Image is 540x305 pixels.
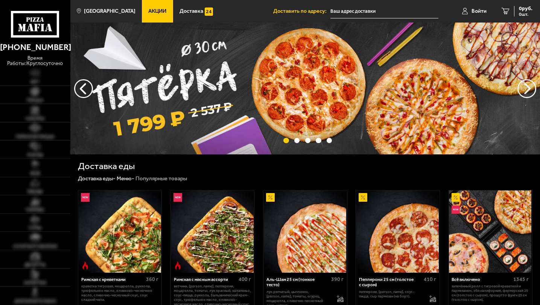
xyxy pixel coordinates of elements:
[148,9,166,14] span: Акции
[449,190,531,273] img: Всё включено
[519,12,532,17] span: 0 шт.
[24,281,46,285] span: Напитки
[27,189,43,194] span: Обеды
[173,261,182,270] img: Острое блюдо
[266,277,329,288] div: Аль-Шам 25 см (тонкое тесто)
[283,138,289,143] button: точки переключения
[359,290,424,299] p: пепперони, [PERSON_NAME], соус-пицца, сыр пармезан (на борт).
[26,208,44,212] span: Горячее
[452,193,460,201] img: Акционный
[424,276,436,282] span: 410 г
[74,79,93,98] button: следующий
[179,9,203,14] span: Доставка
[263,190,347,273] a: АкционныйАль-Шам 25 см (тонкое тесто)
[305,138,310,143] button: точки переключения
[359,277,422,288] div: Пепперони 25 см (толстое с сыром)
[146,276,158,282] span: 360 г
[273,9,330,14] span: Доставить по адресу:
[78,175,116,182] a: Доставка еды-
[24,263,46,267] span: Десерты
[27,98,43,103] span: Пицца
[330,5,438,18] input: Ваш адрес доставки
[316,138,321,143] button: точки переключения
[264,190,346,273] img: Аль-Шам 25 см (тонкое тесто)
[78,190,162,273] a: НовинкаОстрое блюдоРимская с креветками
[171,190,254,273] img: Римская с мясным ассорти
[356,190,439,273] img: Пепперони 25 см (толстое с сыром)
[174,277,237,282] div: Римская с мясным ассорти
[331,276,344,282] span: 390 г
[173,193,182,201] img: Новинка
[513,276,529,282] span: 1345 г
[356,190,440,273] a: АкционныйПепперони 25 см (толстое с сыром)
[519,6,532,11] span: 0 руб.
[29,226,41,230] span: Супы
[294,138,300,143] button: точки переключения
[452,277,511,282] div: Всё включено
[78,162,135,171] h1: Доставка еды
[16,134,55,139] span: Римская пицца
[84,9,135,14] span: [GEOGRAPHIC_DATA]
[13,244,57,249] span: Салаты и закуски
[27,153,43,157] span: Роллы
[452,284,529,302] p: Запечённый ролл с тигровой креветкой и пармезаном, Эби Калифорния, Фермерская 25 см (толстое с сы...
[239,276,251,282] span: 400 г
[79,190,161,273] img: Римская с креветками
[472,9,487,14] span: Войти
[81,284,158,302] p: креветка тигровая, моцарелла, руккола, трюфельное масло, оливково-чесночное масло, сливочно-чесно...
[205,8,213,16] img: 15daf4d41897b9f0e9f617042186c801.svg
[117,175,134,182] a: Меню-
[327,138,332,143] button: точки переключения
[266,193,274,201] img: Акционный
[171,190,254,273] a: НовинкаОстрое блюдоРимская с мясным ассорти
[449,190,532,273] a: АкционныйНовинкаВсё включено
[81,193,89,201] img: Новинка
[359,193,367,201] img: Акционный
[81,277,144,282] div: Римская с креветками
[135,175,187,182] div: Популярные товары
[14,299,56,303] span: Дополнительно
[452,205,460,214] img: Новинка
[30,80,40,84] span: Хит
[81,261,89,270] img: Острое блюдо
[517,79,536,98] button: предыдущий
[26,116,44,121] span: Наборы
[30,171,40,176] span: WOK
